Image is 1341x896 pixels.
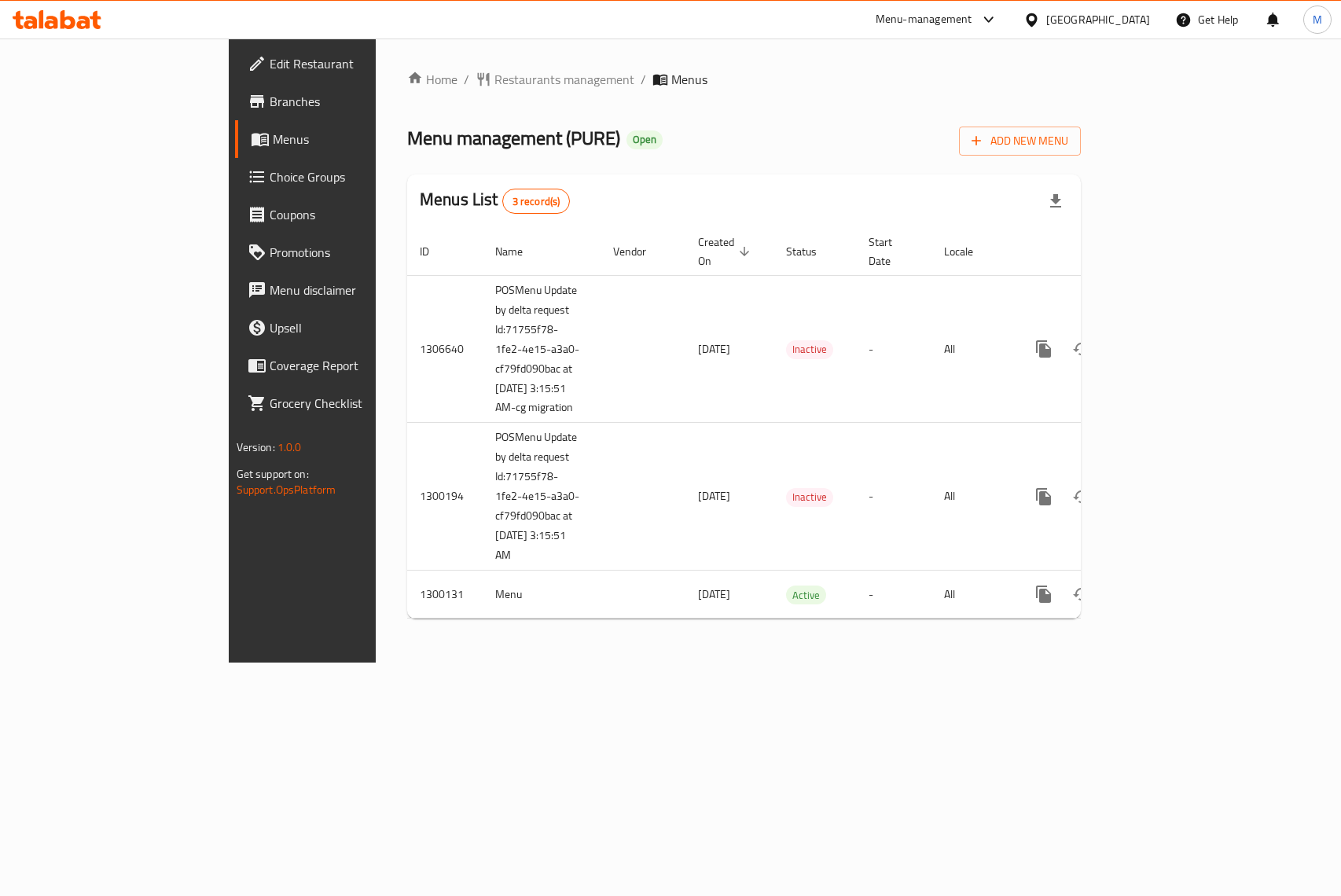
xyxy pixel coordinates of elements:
td: Menu [483,571,601,619]
li: / [464,70,469,89]
span: Choice Groups [270,167,440,186]
span: Active [786,586,826,604]
span: Status [786,242,837,261]
span: Edit Restaurant [270,54,440,73]
span: Grocery Checklist [270,394,440,413]
button: more [1025,575,1063,613]
a: Upsell [235,309,453,347]
span: Coupons [270,205,440,224]
span: Open [626,133,663,146]
span: Coverage Report [270,356,440,375]
div: Inactive [786,488,833,507]
span: ID [420,242,450,261]
a: Restaurants management [476,70,634,89]
span: Menu management ( PURE ) [407,120,620,156]
a: Branches [235,83,453,120]
span: Version: [237,437,275,457]
nav: breadcrumb [407,70,1081,89]
span: M [1313,11,1322,28]
span: 3 record(s) [503,194,570,209]
th: Actions [1012,228,1189,276]
a: Menus [235,120,453,158]
a: Menu disclaimer [235,271,453,309]
span: Start Date [869,233,913,270]
a: Promotions [235,233,453,271]
a: Choice Groups [235,158,453,196]
span: Menu disclaimer [270,281,440,299]
a: Coupons [235,196,453,233]
span: Add New Menu [972,131,1068,151]
span: Inactive [786,488,833,506]
td: All [931,423,1012,571]
a: Edit Restaurant [235,45,453,83]
a: Coverage Report [235,347,453,384]
span: [DATE] [698,339,730,359]
button: Change Status [1063,575,1100,613]
span: Promotions [270,243,440,262]
td: POSMenu Update by delta request Id:71755f78-1fe2-4e15-a3a0-cf79fd090bac at [DATE] 3:15:51 AM [483,423,601,571]
span: Menus [671,70,707,89]
span: [DATE] [698,584,730,604]
td: - [856,423,931,571]
span: Name [495,242,543,261]
li: / [641,70,646,89]
table: enhanced table [407,228,1189,619]
div: Export file [1037,182,1075,220]
td: All [931,571,1012,619]
span: Vendor [613,242,667,261]
span: [DATE] [698,486,730,506]
span: Get support on: [237,464,309,484]
a: Grocery Checklist [235,384,453,422]
button: Add New Menu [959,127,1081,156]
h2: Menus List [420,188,570,214]
td: - [856,275,931,423]
div: Menu-management [876,10,972,29]
button: more [1025,330,1063,368]
span: Upsell [270,318,440,337]
span: Locale [944,242,994,261]
span: Menus [273,130,440,149]
a: Support.OpsPlatform [237,479,336,500]
span: Created On [698,233,755,270]
div: Open [626,130,663,149]
span: Restaurants management [494,70,634,89]
td: POSMenu Update by delta request Id:71755f78-1fe2-4e15-a3a0-cf79fd090bac at [DATE] 3:15:51 AM-cg m... [483,275,601,423]
div: Total records count [502,189,571,214]
div: Active [786,586,826,604]
td: All [931,275,1012,423]
span: Branches [270,92,440,111]
button: more [1025,478,1063,516]
span: Inactive [786,340,833,358]
div: [GEOGRAPHIC_DATA] [1046,11,1150,28]
button: Change Status [1063,478,1100,516]
span: 1.0.0 [277,437,302,457]
button: Change Status [1063,330,1100,368]
td: - [856,571,931,619]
